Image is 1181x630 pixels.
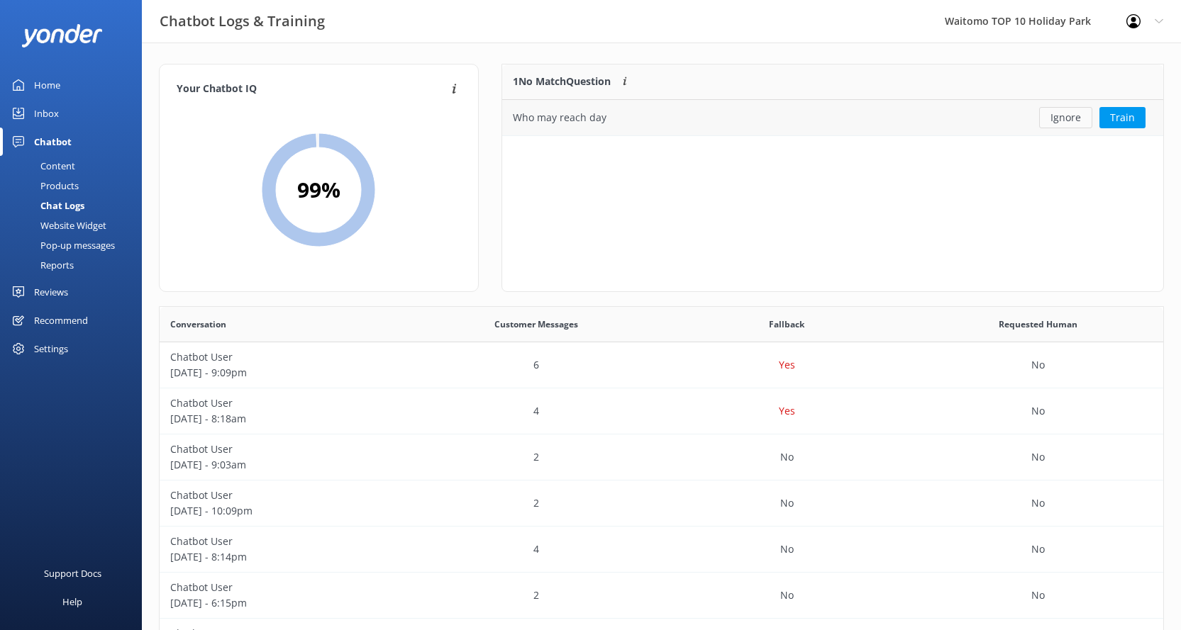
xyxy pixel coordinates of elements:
a: Products [9,176,142,196]
a: Chat Logs [9,196,142,215]
p: 2 [533,587,539,603]
p: No [1031,495,1045,511]
a: Reports [9,255,142,275]
p: No [780,449,794,465]
p: 4 [533,403,539,419]
p: No [1031,541,1045,557]
div: Home [34,71,60,99]
p: 1 No Match Question [513,74,611,89]
p: Yes [779,357,795,373]
h2: 99 % [297,173,340,207]
p: No [1031,357,1045,373]
p: [DATE] - 9:09pm [170,365,400,381]
p: [DATE] - 9:03am [170,457,400,473]
p: 4 [533,541,539,557]
p: No [780,587,794,603]
div: Settings [34,334,68,363]
div: Reviews [34,278,68,306]
p: Chatbot User [170,488,400,503]
div: Pop-up messages [9,235,115,255]
div: Content [9,156,75,176]
p: Yes [779,403,795,419]
p: Chatbot User [170,580,400,595]
p: [DATE] - 6:15pm [170,595,400,611]
p: No [780,541,794,557]
p: [DATE] - 8:18am [170,411,400,427]
p: [DATE] - 8:14pm [170,549,400,565]
p: No [1031,403,1045,419]
p: Chatbot User [170,534,400,549]
p: [DATE] - 10:09pm [170,503,400,519]
span: Fallback [769,317,804,331]
p: Chatbot User [170,349,400,365]
div: Products [9,176,79,196]
div: Website Widget [9,215,106,235]
p: No [780,495,794,511]
div: Reports [9,255,74,275]
div: row [160,342,1163,388]
div: row [502,100,1163,135]
p: Chatbot User [170,395,400,411]
button: Ignore [1039,107,1092,128]
a: Pop-up messages [9,235,142,255]
div: row [160,480,1163,527]
p: 2 [533,495,539,511]
div: Chat Logs [9,196,84,215]
p: 2 [533,449,539,465]
div: Recommend [34,306,88,334]
span: Customer Messages [494,317,578,331]
p: No [1031,587,1045,603]
p: Chatbot User [170,441,400,457]
div: row [160,527,1163,573]
span: Requested Human [999,317,1077,331]
h4: Your Chatbot IQ [177,81,448,97]
a: Website Widget [9,215,142,235]
div: grid [502,100,1163,135]
div: row [160,434,1163,480]
div: Who may reach day [513,110,606,125]
div: Chatbot [34,128,72,156]
div: Support Docs [44,559,101,587]
div: row [160,388,1163,434]
img: yonder-white-logo.png [21,24,103,47]
a: Content [9,156,142,176]
button: Train [1099,107,1146,128]
div: Help [62,587,82,616]
span: Conversation [170,317,226,331]
div: Inbox [34,99,59,128]
div: row [160,573,1163,619]
p: No [1031,449,1045,465]
h3: Chatbot Logs & Training [160,10,325,33]
p: 6 [533,357,539,373]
